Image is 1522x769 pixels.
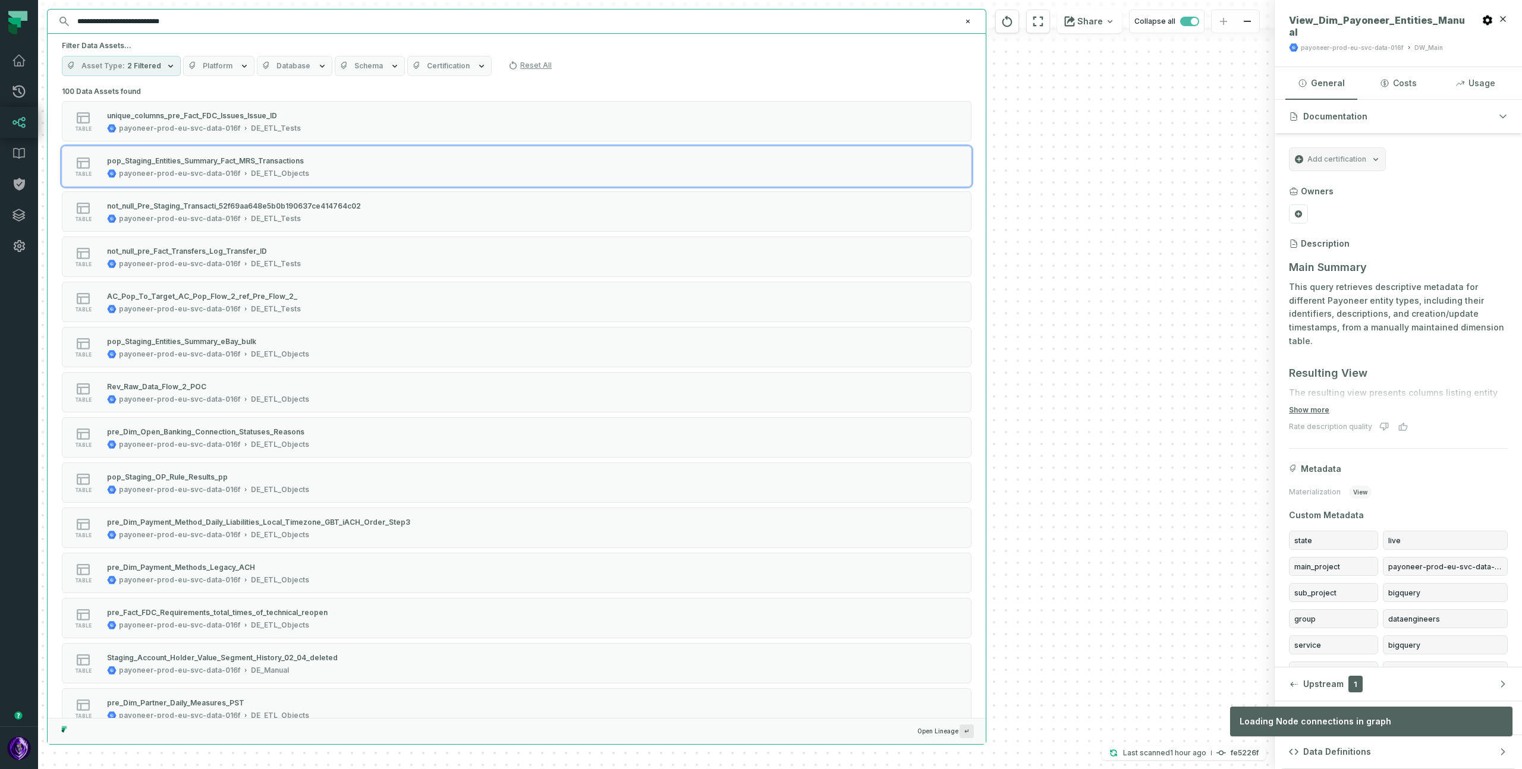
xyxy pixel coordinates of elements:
span: main_project [1289,557,1378,576]
button: Reset All [504,56,556,75]
div: DE_ETL_Tests [251,214,301,223]
span: dataengineers [1383,609,1508,628]
div: DE_Manual [251,666,289,675]
button: General [1285,67,1357,99]
div: payoneer-prod-eu-svc-data-016f [119,259,240,269]
div: Tooltip anchor [13,710,24,721]
div: payoneer-prod-eu-svc-data-016f [119,440,240,449]
div: DE_ETL_Objects [251,169,309,178]
button: tablepayoneer-prod-eu-svc-data-016fDE_ETL_Objects [62,508,971,548]
div: pre_Dim_Payment_Method_Daily_Liabilities_Local_Timezone_GBT_iACH_Order_Step3 [107,518,410,527]
div: DE_ETL_Objects [251,575,309,585]
button: Add certification [1289,147,1386,171]
span: Open Lineage [917,724,974,738]
button: zoom out [1235,10,1259,33]
div: payoneer-prod-eu-svc-data-016f [119,214,240,223]
button: tablepayoneer-prod-eu-svc-data-016fDE_ETL_Tests [62,101,971,141]
span: Data Definitions [1303,746,1371,758]
div: pop_Staging_OP_Rule_Results_pp [107,472,228,481]
span: table [75,171,92,177]
div: payoneer-prod-eu-svc-data-016f [119,349,240,359]
span: Documentation [1303,111,1367,122]
div: Rate description quality [1289,422,1372,431]
span: bigquery [1383,635,1508,654]
div: payoneer-prod-eu-svc-data-016f [119,304,240,314]
h4: fe5226f [1231,749,1259,757]
button: Documentation [1275,100,1522,133]
button: tablepayoneer-prod-eu-svc-data-016fDE_ETL_Tests [62,282,971,322]
span: bigquery [1383,583,1508,602]
p: Last scanned [1123,747,1206,759]
button: Clear search query [962,15,974,27]
span: payoneer-prod-eu-svc-data-016f [1383,557,1508,576]
span: table [75,307,92,313]
button: Asset Type2 Filtered [62,56,181,76]
button: Collapse all [1129,10,1205,33]
span: table [75,668,92,674]
div: DE_ETL_Objects [251,395,309,404]
span: prod [1383,661,1508,680]
div: unique_columns_pre_Fact_FDC_Issues_Issue_ID [107,111,277,120]
button: Show more [1289,405,1329,415]
h3: Owners [1301,185,1334,197]
button: Schema [335,56,405,76]
span: table [75,261,92,267]
h3: Resulting View [1289,365,1508,382]
button: tablepayoneer-prod-eu-svc-data-016fDE_ETL_Tests [62,237,971,277]
div: Rev_Raw_Data_Flow_2_POC [107,382,206,391]
span: environment [1289,661,1378,680]
div: DE_ETL_Objects [251,711,309,720]
div: DE_ETL_Tests [251,304,301,314]
span: 1 [1348,676,1363,692]
button: tablepayoneer-prod-eu-svc-data-016fDE_ETL_Objects [62,146,971,187]
button: tablepayoneer-prod-eu-svc-data-016fDE_ETL_Tests [62,191,971,232]
button: Downstream0 [1275,701,1522,735]
span: Add certification [1307,155,1366,164]
span: Schema [354,61,383,71]
div: DE_ETL_Objects [251,349,309,359]
div: DE_ETL_Objects [251,620,309,630]
button: Last scanned[DATE] 12:57:43 PMfe5226f [1102,746,1266,760]
span: table [75,397,92,403]
div: payoneer-prod-eu-svc-data-016f [119,169,240,178]
span: table [75,578,92,584]
span: Materialization [1289,487,1341,497]
div: payoneer-prod-eu-svc-data-016f [119,711,240,720]
div: payoneer-prod-eu-svc-data-016f [119,485,240,494]
div: not_null_Pre_Staging_Transacti_52f69aa648e5b0b190637ce414764c02 [107,201,361,210]
div: DW_Main [1414,43,1443,52]
div: AC_Pop_To_Target_AC_Pop_Flow_2_ref_Pre_Flow_2_ [107,292,297,301]
h5: Filter Data Assets... [62,41,971,51]
button: tablepayoneer-prod-eu-svc-data-016fDE_ETL_Objects [62,462,971,503]
relative-time: Sep 1, 2025, 12:57 PM GMT+3 [1170,748,1206,757]
span: service [1289,635,1378,654]
div: DE_ETL_Tests [251,259,301,269]
span: Asset Type [81,61,125,71]
button: Data Definitions [1275,735,1522,768]
div: payoneer-prod-eu-svc-data-016f [119,666,240,675]
span: table [75,216,92,222]
button: tablepayoneer-prod-eu-svc-data-016fDE_ETL_Objects [62,372,971,412]
h3: Main Summary [1289,259,1508,276]
div: Suggestions [48,83,986,718]
div: payoneer-prod-eu-svc-data-016f [119,124,240,133]
div: pre_Fact_FDC_Requirements_total_times_of_technical_reopen [107,608,328,617]
span: table [75,487,92,493]
div: DE_ETL_Objects [251,530,309,540]
span: table [75,532,92,538]
div: DE_ETL_Objects [251,485,309,494]
div: Loading Node connections in graph [1230,707,1512,736]
div: not_null_pre_Fact_Transfers_Log_Transfer_ID [107,247,267,256]
img: avatar of Ofir Or [7,736,31,760]
button: Usage [1439,67,1511,99]
p: This query retrieves descriptive metadata for different Payoneer entity types, including their id... [1289,281,1508,348]
div: payoneer-prod-eu-svc-data-016f [119,575,240,585]
span: table [75,126,92,132]
button: Costs [1362,67,1434,99]
button: Share [1057,10,1122,33]
button: Database [257,56,332,76]
span: table [75,442,92,448]
span: table [75,713,92,719]
span: live [1383,531,1508,550]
